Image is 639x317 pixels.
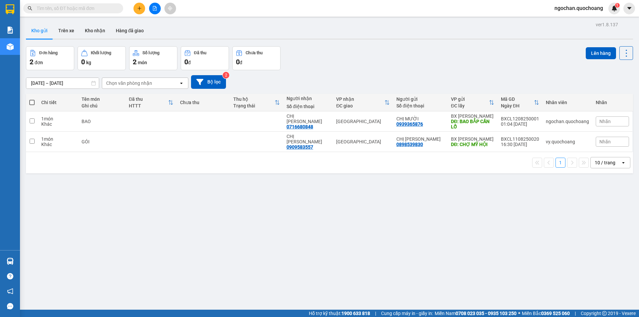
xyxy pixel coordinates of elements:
[86,60,91,65] span: kg
[501,142,539,147] div: 16:30 [DATE]
[621,160,626,165] svg: open
[451,96,489,102] div: VP gửi
[41,136,75,142] div: 1 món
[396,136,444,142] div: CHỊ TRANG
[522,310,570,317] span: Miền Bắc
[602,311,607,316] span: copyright
[626,5,632,11] span: caret-down
[396,96,444,102] div: Người gửi
[232,46,281,70] button: Chưa thu0đ
[164,3,176,14] button: aim
[448,94,498,111] th: Toggle SortBy
[518,312,520,315] span: ⚪️
[451,142,494,147] div: DĐ: CHỢ MỸ HỘI
[240,60,242,65] span: đ
[451,136,494,142] div: BX [PERSON_NAME]
[333,94,393,111] th: Toggle SortBy
[41,116,75,121] div: 1 món
[78,46,126,70] button: Khối lượng0kg
[7,288,13,294] span: notification
[546,119,589,124] div: ngochan.quochoang
[381,310,433,317] span: Cung cấp máy in - giấy in:
[181,46,229,70] button: Đã thu0đ
[188,60,191,65] span: đ
[149,3,161,14] button: file-add
[7,303,13,309] span: message
[137,6,142,11] span: plus
[41,142,75,147] div: Khác
[555,158,565,168] button: 1
[546,100,589,105] div: Nhân viên
[233,103,275,108] div: Trạng thái
[599,139,611,144] span: Nhãn
[80,23,110,39] button: Kho nhận
[6,4,14,14] img: logo-vxr
[336,119,390,124] div: [GEOGRAPHIC_DATA]
[81,58,85,66] span: 0
[287,104,329,109] div: Số điện thoại
[336,139,390,144] div: [GEOGRAPHIC_DATA]
[501,116,539,121] div: BXCL1208250001
[451,103,489,108] div: ĐC lấy
[586,47,616,59] button: Lên hàng
[142,51,159,55] div: Số lượng
[133,58,136,66] span: 2
[546,139,589,144] div: vy.quochoang
[396,116,444,121] div: CHỊ MƯỜI
[7,27,14,34] img: solution-icon
[230,94,283,111] th: Toggle SortBy
[35,60,43,65] span: đơn
[341,311,370,316] strong: 1900 633 818
[39,51,58,55] div: Đơn hàng
[287,134,329,144] div: CHỊ DUNG
[194,51,206,55] div: Đã thu
[501,136,539,142] div: BXCL1108250020
[549,4,608,12] span: ngochan.quochoang
[498,94,542,111] th: Toggle SortBy
[287,96,329,101] div: Người nhận
[623,3,635,14] button: caret-down
[287,144,313,150] div: 0909583557
[138,60,147,65] span: món
[7,43,14,50] img: warehouse-icon
[309,310,370,317] span: Hỗ trợ kỹ thuật:
[152,6,157,11] span: file-add
[184,58,188,66] span: 0
[375,310,376,317] span: |
[41,100,75,105] div: Chi tiết
[396,142,423,147] div: 0898539830
[129,96,168,102] div: Đã thu
[82,139,122,144] div: GÓI
[106,80,152,86] div: Chọn văn phòng nhận
[456,311,517,316] strong: 0708 023 035 - 0935 103 250
[41,121,75,127] div: Khác
[575,310,576,317] span: |
[616,3,618,8] span: 1
[191,75,226,89] button: Bộ lọc
[223,72,229,79] sup: 2
[168,6,172,11] span: aim
[233,96,275,102] div: Thu hộ
[133,3,145,14] button: plus
[501,121,539,127] div: 01:04 [DATE]
[7,258,14,265] img: warehouse-icon
[82,96,122,102] div: Tên món
[336,96,384,102] div: VP nhận
[180,100,227,105] div: Chưa thu
[26,23,53,39] button: Kho gửi
[596,100,629,105] div: Nhãn
[28,6,32,11] span: search
[179,80,184,86] svg: open
[611,5,617,11] img: icon-new-feature
[396,121,423,127] div: 0939365876
[501,103,534,108] div: Ngày ĐH
[451,119,494,129] div: DĐ: BAO BẮP CẦN LỐ
[396,103,444,108] div: Số điện thoại
[7,273,13,279] span: question-circle
[599,119,611,124] span: Nhãn
[336,103,384,108] div: ĐC giao
[129,103,168,108] div: HTTT
[287,113,329,124] div: CHỊ HƯƠNG
[287,124,313,129] div: 0716680848
[541,311,570,316] strong: 0369 525 060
